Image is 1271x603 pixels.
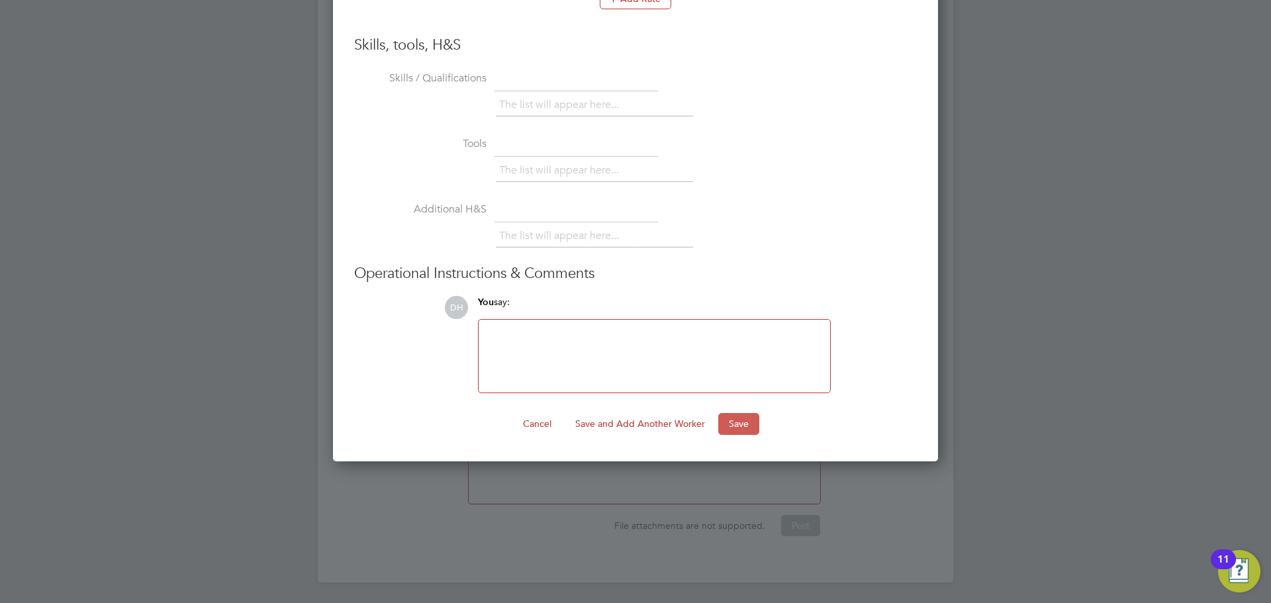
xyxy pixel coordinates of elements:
li: The list will appear here... [499,162,624,179]
div: 11 [1217,559,1229,577]
label: Additional H&S [354,203,487,216]
button: Save and Add Another Worker [565,413,716,434]
li: The list will appear here... [499,227,624,245]
label: Skills / Qualifications [354,71,487,85]
span: You [478,297,494,308]
button: Cancel [512,413,562,434]
h3: Skills, tools, H&S [354,36,917,55]
button: Save [718,413,759,434]
span: DH [445,296,468,319]
li: The list will appear here... [499,96,624,114]
div: say: [478,296,831,319]
h3: Operational Instructions & Comments [354,264,917,283]
button: Open Resource Center, 11 new notifications [1218,550,1260,592]
label: Tools [354,137,487,151]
